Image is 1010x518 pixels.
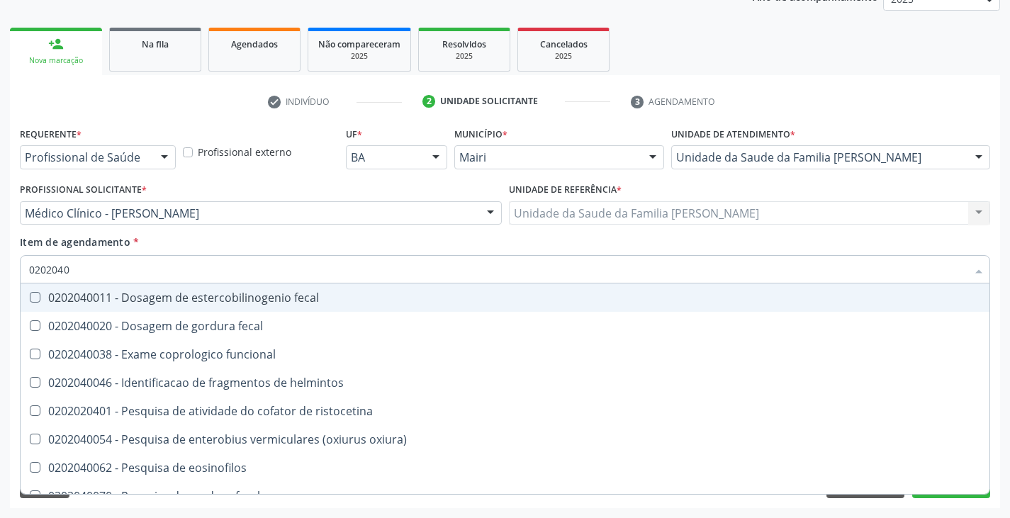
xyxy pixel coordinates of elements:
span: Item de agendamento [20,235,130,249]
div: 2 [422,95,435,108]
span: Na fila [142,38,169,50]
div: 0202020401 - Pesquisa de atividade do cofator de ristocetina [29,405,981,417]
label: Município [454,123,507,145]
label: Profissional Solicitante [20,179,147,201]
span: Profissional de Saúde [25,150,147,164]
div: 0202040046 - Identificacao de fragmentos de helmintos [29,377,981,388]
div: 0202040038 - Exame coprologico funcional [29,349,981,360]
span: Cancelados [540,38,588,50]
div: 2025 [429,51,500,62]
span: Médico Clínico - [PERSON_NAME] [25,206,473,220]
div: 0202040062 - Pesquisa de eosinofilos [29,462,981,473]
input: Buscar por procedimentos [29,255,967,283]
label: Requerente [20,123,82,145]
span: Mairi [459,150,635,164]
label: UF [346,123,362,145]
span: Não compareceram [318,38,400,50]
div: Unidade solicitante [440,95,538,108]
span: Resolvidos [442,38,486,50]
div: 2025 [318,51,400,62]
label: Profissional externo [198,145,291,159]
span: BA [351,150,418,164]
div: 0202040011 - Dosagem de estercobilinogenio fecal [29,292,981,303]
span: Agendados [231,38,278,50]
label: Unidade de referência [509,179,622,201]
div: 0202040020 - Dosagem de gordura fecal [29,320,981,332]
div: 0202040070 - Pesquisa de gordura fecal [29,490,981,502]
div: 2025 [528,51,599,62]
label: Unidade de atendimento [671,123,795,145]
div: 0202040054 - Pesquisa de enterobius vermiculares (oxiurus oxiura) [29,434,981,445]
div: person_add [48,36,64,52]
div: Nova marcação [20,55,92,66]
span: Unidade da Saude da Familia [PERSON_NAME] [676,150,961,164]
